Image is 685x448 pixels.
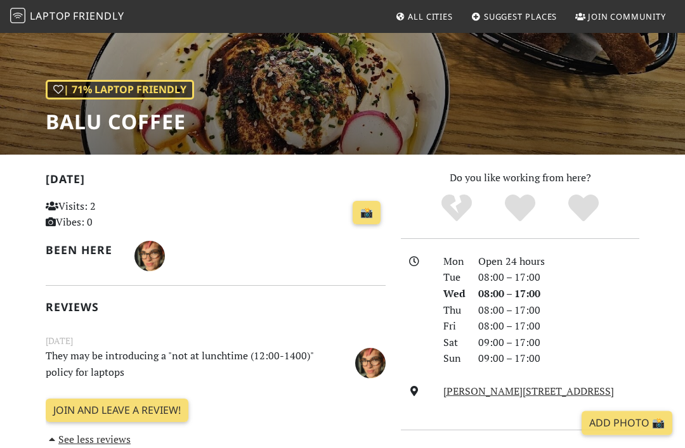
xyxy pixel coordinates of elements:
p: Do you like working from here? [401,170,639,187]
a: [PERSON_NAME][STREET_ADDRESS] [443,385,614,399]
a: 📸 [353,202,381,226]
p: Visits: 2 Vibes: 0 [46,199,149,231]
div: Sun [436,351,471,368]
a: Join Community [570,5,671,28]
a: Join and leave a review! [46,399,188,423]
h2: [DATE] [46,173,386,191]
div: Open 24 hours [471,254,647,271]
div: Wed [436,286,471,303]
div: | 71% Laptop Friendly [46,80,194,101]
div: 08:00 – 17:00 [471,286,647,303]
a: All Cities [390,5,458,28]
a: Add Photo 📸 [582,411,672,435]
p: They may be introducing a "not at lunchtime (12:00-1400)" policy for laptops [38,349,334,381]
div: Mon [436,254,471,271]
a: LaptopFriendly LaptopFriendly [10,6,124,28]
span: Naomi Boxall [355,355,386,369]
span: Join Community [588,11,666,22]
div: 09:00 – 17:00 [471,335,647,352]
span: Laptop [30,9,71,23]
h2: Been here [46,244,119,257]
a: Suggest Places [466,5,563,28]
div: Yes [488,193,552,225]
img: 4881-naomi.jpg [355,349,386,379]
h1: Balu Coffee [46,110,194,134]
div: Fri [436,319,471,335]
span: Naomi Boxall [134,248,165,262]
div: 08:00 – 17:00 [471,319,647,335]
div: No [425,193,488,225]
span: Suggest Places [484,11,558,22]
a: See less reviews [46,433,131,447]
div: Thu [436,303,471,319]
div: 09:00 – 17:00 [471,351,647,368]
div: Tue [436,270,471,286]
small: [DATE] [38,335,393,349]
span: All Cities [408,11,453,22]
span: Friendly [73,9,124,23]
div: Definitely! [552,193,615,225]
div: 08:00 – 17:00 [471,270,647,286]
div: Sat [436,335,471,352]
img: 4881-naomi.jpg [134,241,165,272]
h2: Reviews [46,301,386,314]
img: LaptopFriendly [10,8,25,23]
div: 08:00 – 17:00 [471,303,647,319]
